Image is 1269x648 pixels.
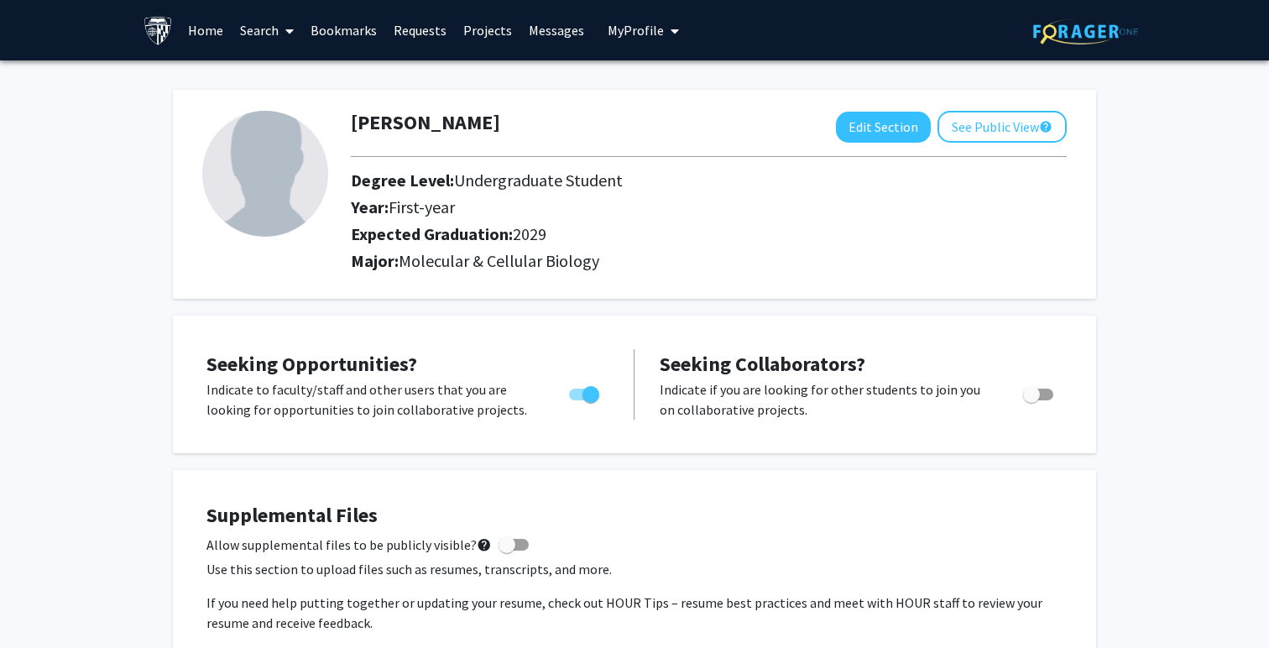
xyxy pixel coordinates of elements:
[454,170,623,191] span: Undergraduate Student
[520,1,593,60] a: Messages
[389,196,455,217] span: First-year
[1039,117,1052,137] mat-icon: help
[836,112,931,143] button: Edit Section
[206,559,1063,579] p: Use this section to upload files such as resumes, transcripts, and more.
[937,111,1067,143] button: See Public View
[180,1,232,60] a: Home
[351,251,1067,271] h2: Major:
[399,250,599,271] span: Molecular & Cellular Biology
[1033,18,1138,44] img: ForagerOne Logo
[455,1,520,60] a: Projects
[351,111,500,135] h1: [PERSON_NAME]
[351,170,973,191] h2: Degree Level:
[202,111,328,237] img: Profile Picture
[13,572,71,635] iframe: Chat
[302,1,385,60] a: Bookmarks
[206,535,492,555] span: Allow supplemental files to be publicly visible?
[206,593,1063,633] p: If you need help putting together or updating your resume, check out HOUR Tips – resume best prac...
[351,197,973,217] h2: Year:
[660,379,991,420] p: Indicate if you are looking for other students to join you on collaborative projects.
[206,504,1063,528] h4: Supplemental Files
[206,379,537,420] p: Indicate to faculty/staff and other users that you are looking for opportunities to join collabor...
[608,22,664,39] span: My Profile
[206,351,417,377] span: Seeking Opportunities?
[144,16,173,45] img: Johns Hopkins University Logo
[1016,379,1063,405] div: Toggle
[562,379,608,405] div: Toggle
[232,1,302,60] a: Search
[513,223,546,244] span: 2029
[385,1,455,60] a: Requests
[477,535,492,555] mat-icon: help
[660,351,865,377] span: Seeking Collaborators?
[351,224,973,244] h2: Expected Graduation:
